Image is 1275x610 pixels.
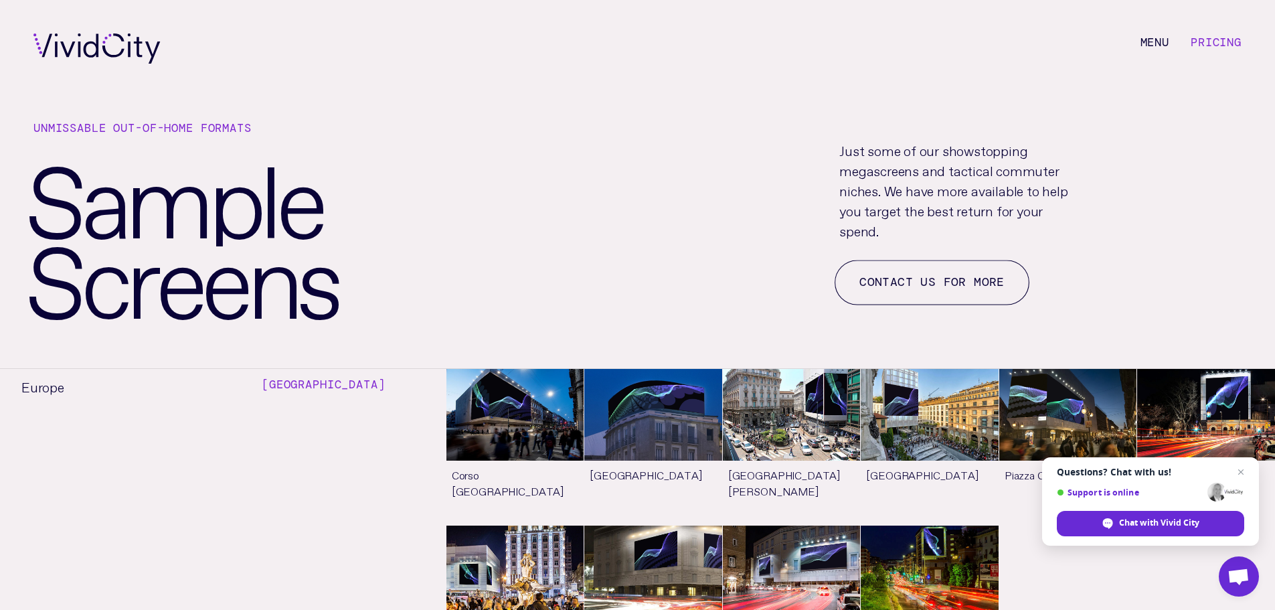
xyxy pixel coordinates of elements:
span: Questions? Chat with us! [1057,467,1244,477]
a: Pricing [1191,35,1242,50]
p: Just some of our showstopping megascreens and tactical commuter niches. We have more available to... [839,139,1075,240]
span: Close chat [1233,464,1249,480]
span: Support is online [1057,487,1203,498]
div: Chat with Vivid City [1057,511,1244,536]
a: Contact us for more [835,260,1029,305]
span: Chat with Vivid City [1119,517,1199,529]
div: Open chat [1219,556,1259,597]
h4: [GEOGRAPHIC_DATA] [255,376,386,394]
